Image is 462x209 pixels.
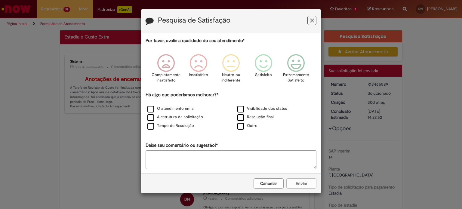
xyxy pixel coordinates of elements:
label: Deixe seu comentário ou sugestão!* [146,142,218,149]
label: Pesquisa de Satisfação [158,17,230,24]
label: O atendimento em si [147,106,194,112]
div: Há algo que poderíamos melhorar?* [146,92,316,131]
div: Neutro ou indiferente [216,50,246,91]
label: A estrutura da solicitação [147,114,203,120]
p: Satisfeito [255,72,272,78]
label: Outro [237,123,257,129]
p: Completamente Insatisfeito [152,72,180,83]
label: Visibilidade dos status [237,106,287,112]
p: Extremamente Satisfeito [283,72,309,83]
button: Cancelar [254,178,284,189]
label: Por favor, avalie a qualidade do seu atendimento* [146,38,245,44]
div: Extremamente Satisfeito [281,50,311,91]
p: Insatisfeito [189,72,208,78]
label: Tempo de Resolução [147,123,194,129]
div: Satisfeito [248,50,279,91]
div: Completamente Insatisfeito [150,50,181,91]
label: Resolução final [237,114,274,120]
p: Neutro ou indiferente [220,72,242,83]
div: Insatisfeito [183,50,214,91]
